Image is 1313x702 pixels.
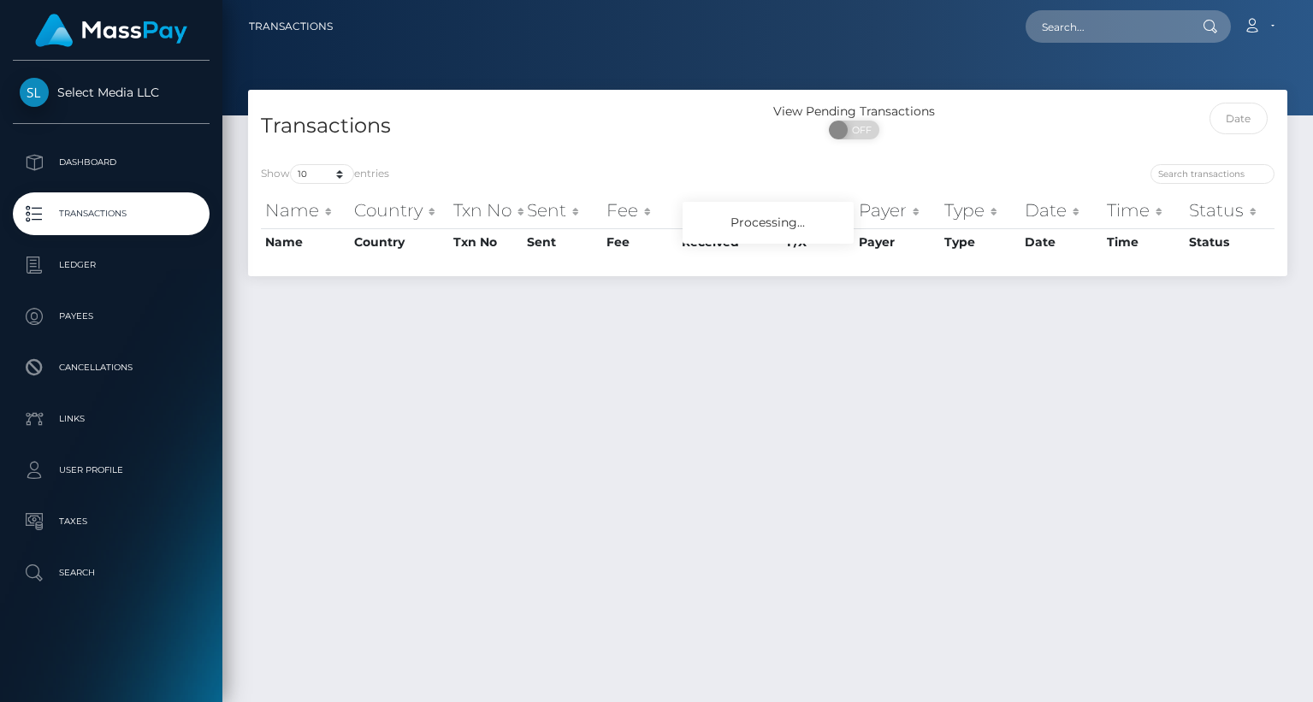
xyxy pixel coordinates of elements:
[838,121,881,139] span: OFF
[20,406,203,432] p: Links
[20,560,203,586] p: Search
[523,193,603,227] th: Sent
[13,449,210,492] a: User Profile
[20,201,203,227] p: Transactions
[1020,193,1103,227] th: Date
[602,193,677,227] th: Fee
[13,346,210,389] a: Cancellations
[683,202,854,244] div: Processing...
[523,228,603,256] th: Sent
[13,552,210,594] a: Search
[13,192,210,235] a: Transactions
[13,85,210,100] span: Select Media LLC
[290,164,354,184] select: Showentries
[1185,228,1275,256] th: Status
[261,228,350,256] th: Name
[1209,103,1268,134] input: Date filter
[1103,193,1185,227] th: Time
[20,457,203,483] p: User Profile
[855,228,940,256] th: Payer
[449,193,523,227] th: Txn No
[602,228,677,256] th: Fee
[1150,164,1275,184] input: Search transactions
[350,193,448,227] th: Country
[449,228,523,256] th: Txn No
[20,150,203,175] p: Dashboard
[1185,193,1275,227] th: Status
[677,193,782,227] th: Received
[35,14,187,47] img: MassPay Logo
[13,398,210,440] a: Links
[20,252,203,278] p: Ledger
[940,228,1020,256] th: Type
[1026,10,1186,43] input: Search...
[13,141,210,184] a: Dashboard
[20,509,203,534] p: Taxes
[677,228,782,256] th: Received
[249,9,333,44] a: Transactions
[261,164,389,184] label: Show entries
[1103,228,1185,256] th: Time
[783,193,855,227] th: F/X
[1020,228,1103,256] th: Date
[940,193,1020,227] th: Type
[768,103,942,121] div: View Pending Transactions
[20,78,49,107] img: Select Media LLC
[20,355,203,380] p: Cancellations
[13,295,210,338] a: Payees
[13,500,210,543] a: Taxes
[13,244,210,286] a: Ledger
[855,193,940,227] th: Payer
[20,304,203,329] p: Payees
[261,111,755,141] h4: Transactions
[261,193,350,227] th: Name
[350,228,448,256] th: Country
